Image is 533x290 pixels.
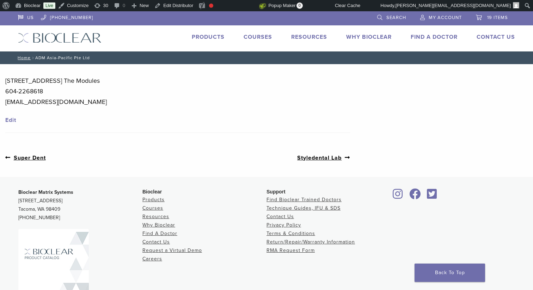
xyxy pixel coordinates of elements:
a: Contact Us [142,239,170,245]
a: Privacy Policy [266,222,301,228]
a: Live [43,2,55,9]
a: Return/Repair/Warranty Information [266,239,355,245]
span: 0 [296,2,303,9]
a: Bioclear [424,193,439,200]
a: Why Bioclear [346,33,392,41]
span: 19 items [487,15,508,20]
a: Courses [244,33,272,41]
a: Find A Doctor [411,33,458,41]
a: Products [192,33,225,41]
span: My Account [429,15,462,20]
a: Technique Guides, IFU & SDS [266,205,341,211]
img: Views over 48 hours. Click for more Jetpack Stats. [220,2,259,10]
span: [PERSON_NAME][EMAIL_ADDRESS][DOMAIN_NAME] [396,3,511,8]
a: Super Dent [5,153,46,162]
a: Bioclear [391,193,405,200]
span: Search [386,15,406,20]
a: Find A Doctor [142,230,177,236]
a: Styledental Lab [297,153,350,162]
a: My Account [420,11,462,22]
a: Careers [142,256,162,262]
span: / [31,56,35,60]
a: Find Bioclear Trained Doctors [266,197,342,203]
a: Why Bioclear [142,222,175,228]
nav: Post Navigation [5,138,350,177]
a: US [18,11,34,22]
a: [PHONE_NUMBER] [41,11,93,22]
a: Contact Us [266,214,294,220]
strong: Bioclear Matrix Systems [18,189,73,195]
a: Back To Top [415,264,485,282]
a: Resources [142,214,169,220]
a: RMA Request Form [266,247,315,253]
a: Search [377,11,406,22]
a: Products [142,197,165,203]
a: Home [16,55,31,60]
a: Request a Virtual Demo [142,247,202,253]
p: [STREET_ADDRESS] The Modules 604-2268618 [EMAIL_ADDRESS][DOMAIN_NAME] [5,75,350,107]
a: Edit [5,117,16,124]
span: Bioclear [142,189,162,195]
a: Courses [142,205,163,211]
a: Bioclear [407,193,423,200]
p: [STREET_ADDRESS] Tacoma, WA 98409 [PHONE_NUMBER] [18,188,142,222]
a: Contact Us [477,33,515,41]
a: Resources [291,33,327,41]
nav: ADM Asia-Pacific Pte Ltd [13,51,520,64]
a: 19 items [476,11,508,22]
span: Support [266,189,286,195]
a: Terms & Conditions [266,230,315,236]
img: Bioclear [18,33,102,43]
div: Focus keyphrase not set [209,4,213,8]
